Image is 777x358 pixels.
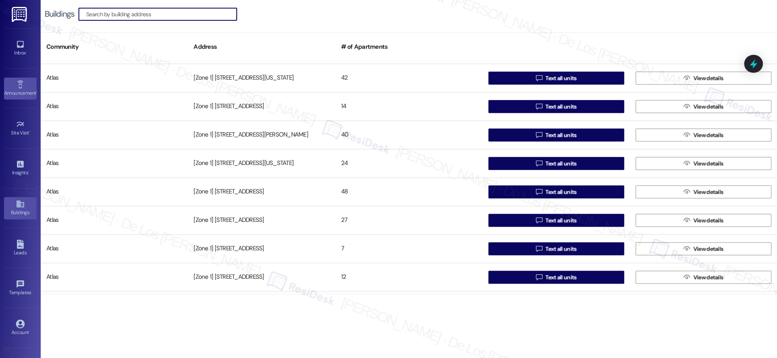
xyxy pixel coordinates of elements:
div: [Zone 1] [STREET_ADDRESS][US_STATE] [188,155,335,171]
span: View details [693,74,723,82]
div: 14 [335,98,482,115]
i:  [683,75,690,81]
i:  [536,75,542,81]
i:  [536,132,542,138]
span: View details [693,245,723,253]
div: Atlas [41,241,188,257]
span: Text all units [545,245,576,253]
button: Text all units [488,214,624,227]
button: Text all units [488,242,624,255]
span: Text all units [545,102,576,111]
button: Text all units [488,157,624,170]
span: Text all units [545,216,576,225]
button: View details [636,72,771,85]
div: Atlas [41,269,188,285]
i:  [683,274,690,280]
span: • [29,129,30,135]
div: 12 [335,269,482,285]
div: [Zone 1] [STREET_ADDRESS] [188,241,335,257]
span: Text all units [545,74,576,82]
span: • [28,169,29,174]
div: Community [41,37,188,57]
i:  [683,245,690,252]
i:  [683,132,690,138]
div: # of Apartments [335,37,482,57]
span: View details [693,131,723,139]
div: 27 [335,212,482,228]
div: [Zone 1] [STREET_ADDRESS][PERSON_NAME] [188,127,335,143]
button: View details [636,185,771,198]
div: [Zone 1] [STREET_ADDRESS] [188,212,335,228]
span: View details [693,102,723,111]
div: [Zone 1] [STREET_ADDRESS][US_STATE] [188,70,335,86]
i:  [683,103,690,110]
div: Atlas [41,127,188,143]
a: Templates • [4,277,37,299]
button: View details [636,214,771,227]
div: Atlas [41,184,188,200]
i:  [536,217,542,223]
i:  [536,189,542,195]
span: Text all units [545,188,576,196]
div: Atlas [41,212,188,228]
span: View details [693,188,723,196]
i:  [683,189,690,195]
input: Search by building address [86,9,237,20]
div: 40 [335,127,482,143]
a: Insights • [4,157,37,179]
div: Atlas [41,70,188,86]
span: View details [693,273,723,282]
i:  [683,160,690,167]
button: Text all units [488,100,624,113]
div: 7 [335,241,482,257]
button: View details [636,242,771,255]
span: • [31,289,33,294]
a: Inbox [4,37,37,59]
i:  [536,274,542,280]
img: ResiDesk Logo [12,7,28,22]
i:  [536,245,542,252]
button: Text all units [488,72,624,85]
div: Buildings [45,10,74,18]
a: Site Visit • [4,117,37,139]
div: [Zone 1] [STREET_ADDRESS] [188,269,335,285]
span: Text all units [545,131,576,139]
div: Address [188,37,335,57]
i:  [536,103,542,110]
div: [Zone 1] [STREET_ADDRESS] [188,98,335,115]
div: [Zone 1] [STREET_ADDRESS] [188,184,335,200]
span: Text all units [545,273,576,282]
button: View details [636,271,771,284]
div: 48 [335,184,482,200]
a: Account [4,317,37,339]
button: View details [636,100,771,113]
i:  [536,160,542,167]
span: Text all units [545,159,576,168]
div: 42 [335,70,482,86]
button: View details [636,157,771,170]
span: • [36,89,37,95]
button: View details [636,128,771,141]
i:  [683,217,690,223]
button: Text all units [488,128,624,141]
div: Atlas [41,155,188,171]
button: Text all units [488,271,624,284]
a: Leads [4,237,37,259]
a: Buildings [4,197,37,219]
span: View details [693,216,723,225]
div: Atlas [41,98,188,115]
span: View details [693,159,723,168]
div: 24 [335,155,482,171]
button: Text all units [488,185,624,198]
